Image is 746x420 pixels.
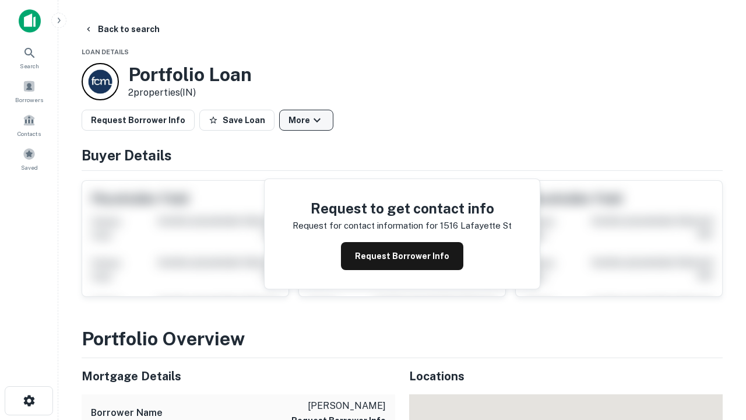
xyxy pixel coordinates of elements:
a: Search [3,41,55,73]
button: Request Borrower Info [341,242,463,270]
h4: Request to get contact info [293,198,512,219]
h3: Portfolio Loan [128,64,252,86]
span: Saved [21,163,38,172]
button: More [279,110,333,131]
span: Search [20,61,39,71]
iframe: Chat Widget [688,289,746,345]
span: Contacts [17,129,41,138]
span: Loan Details [82,48,129,55]
p: 1516 lafayette st [440,219,512,233]
a: Saved [3,143,55,174]
a: Contacts [3,109,55,141]
h6: Borrower Name [91,406,163,420]
h5: Mortgage Details [82,367,395,385]
h4: Buyer Details [82,145,723,166]
p: [PERSON_NAME] [291,399,386,413]
p: 2 properties (IN) [128,86,252,100]
p: Request for contact information for [293,219,438,233]
a: Borrowers [3,75,55,107]
span: Borrowers [15,95,43,104]
h5: Locations [409,367,723,385]
button: Save Loan [199,110,275,131]
button: Back to search [79,19,164,40]
img: capitalize-icon.png [19,9,41,33]
h3: Portfolio Overview [82,325,723,353]
button: Request Borrower Info [82,110,195,131]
